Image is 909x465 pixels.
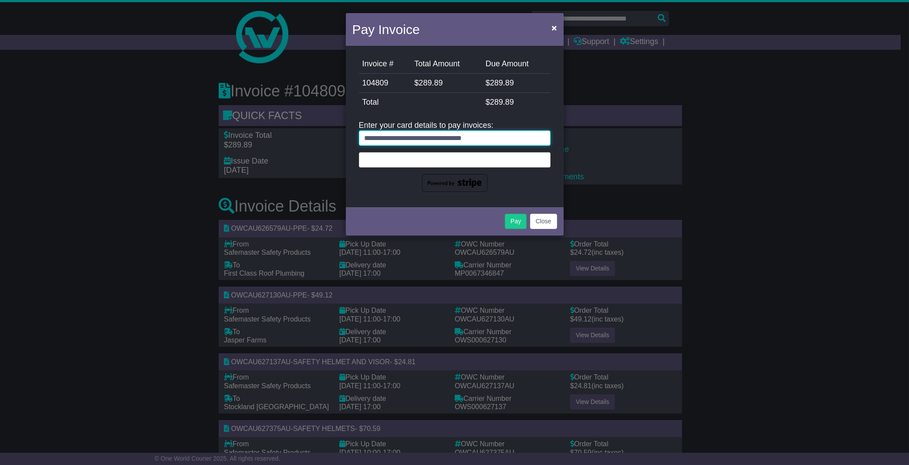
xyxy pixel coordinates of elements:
[365,155,545,163] iframe: Secure card payment input frame
[359,93,482,112] td: Total
[490,79,514,87] span: 289.89
[530,214,557,229] button: Close
[482,55,551,74] td: Due Amount
[482,74,551,93] td: $
[359,121,551,192] div: Enter your card details to pay invoices:
[359,74,411,93] td: 104809
[419,79,443,87] span: 289.89
[352,20,420,39] h4: Pay Invoice
[551,23,557,33] span: ×
[482,93,551,112] td: $
[547,19,561,37] button: Close
[505,214,527,229] button: Pay
[490,98,514,106] span: 289.89
[359,55,411,74] td: Invoice #
[422,174,487,192] img: powered-by-stripe.png
[411,74,482,93] td: $
[411,55,482,74] td: Total Amount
